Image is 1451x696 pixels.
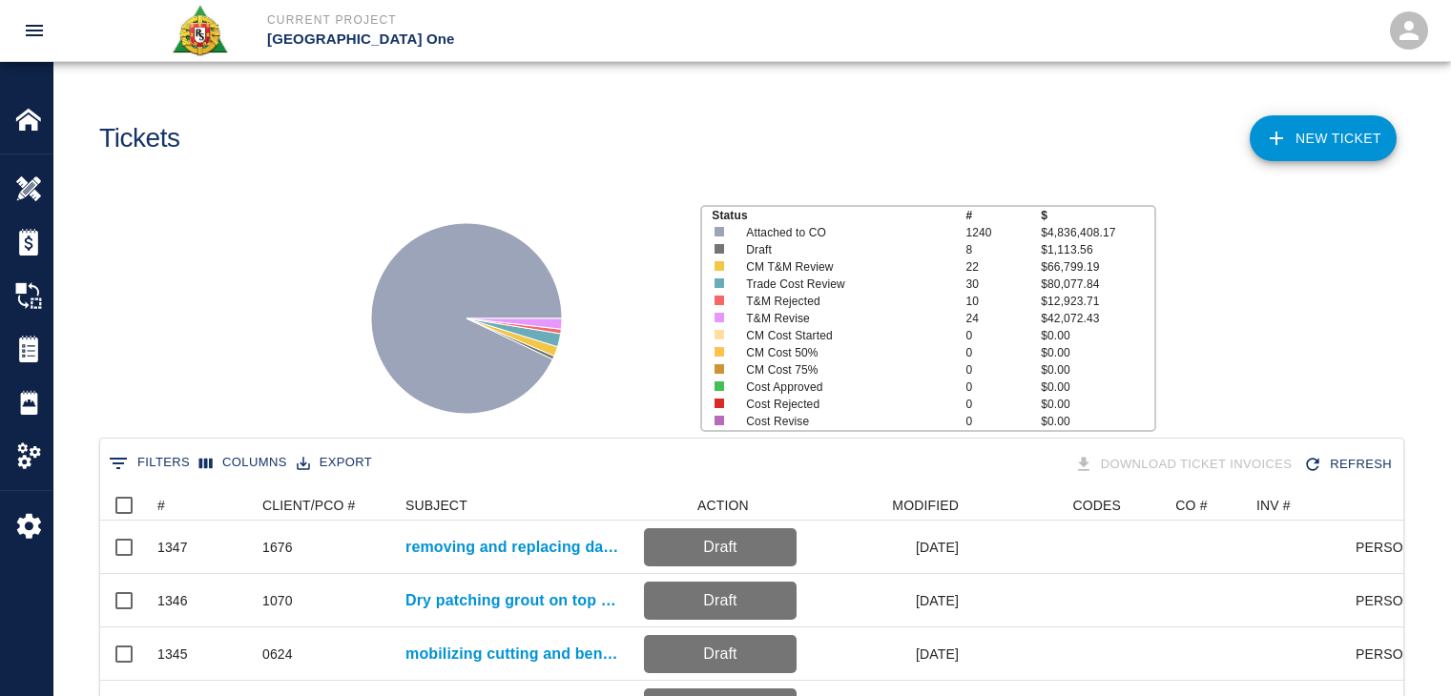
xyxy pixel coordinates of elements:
button: Show filters [104,448,195,479]
p: $0.00 [1041,379,1153,396]
p: 0 [965,379,1041,396]
div: CO # [1175,490,1207,521]
div: 1070 [262,591,293,610]
div: ACTION [634,490,806,521]
div: SUBJECT [405,490,467,521]
p: 0 [965,361,1041,379]
img: Roger & Sons Concrete [171,4,229,57]
button: Select columns [195,448,292,478]
p: Cost Approved [746,379,943,396]
a: removing and replacing damaged Styrofoam East Pier Level #2 Gate #2 [405,536,625,559]
p: 0 [965,344,1041,361]
p: T&M Revise [746,310,943,327]
div: ACTION [697,490,749,521]
p: 8 [965,241,1041,258]
a: mobilizing cutting and bending rebar for gate #12 stairway leave out infill level #2.5 level #3 a... [405,643,625,665]
div: [DATE] [806,574,968,627]
p: Draft [652,589,789,612]
p: [GEOGRAPHIC_DATA] One [267,29,829,51]
button: Export [292,448,377,478]
p: Cost Rejected [746,396,943,413]
p: CM Cost 50% [746,344,943,361]
div: INV # [1247,490,1357,521]
p: Attached to CO [746,224,943,241]
p: 10 [965,293,1041,310]
p: $80,077.84 [1041,276,1153,293]
p: $0.00 [1041,344,1153,361]
div: CODES [1072,490,1121,521]
p: CM Cost 75% [746,361,943,379]
p: # [965,207,1041,224]
p: 0 [965,396,1041,413]
div: CLIENT/PCO # [262,490,356,521]
p: 22 [965,258,1041,276]
div: 1345 [157,645,188,664]
button: Refresh [1299,448,1399,481]
h1: Tickets [99,123,180,154]
div: 1676 [262,538,293,557]
a: Dry patching grout on top of beams getting man [DEMOGRAPHIC_DATA] man lift to 2nd floor and mater... [405,589,625,612]
iframe: Chat Widget [1356,604,1451,696]
p: Current Project [267,11,829,29]
p: 0 [965,327,1041,344]
div: CLIENT/PCO # [253,490,396,521]
div: MODIFIED [806,490,968,521]
div: 0624 [262,645,293,664]
p: Cost Revise [746,413,943,430]
div: MODIFIED [892,490,959,521]
p: Trade Cost Review [746,276,943,293]
p: Draft [652,536,789,559]
p: Draft [746,241,943,258]
div: SUBJECT [396,490,634,521]
p: $12,923.71 [1041,293,1153,310]
p: $42,072.43 [1041,310,1153,327]
p: $ [1041,207,1153,224]
p: $4,836,408.17 [1041,224,1153,241]
p: $0.00 [1041,361,1153,379]
div: INV # [1256,490,1291,521]
p: 1240 [965,224,1041,241]
div: CODES [968,490,1130,521]
a: NEW TICKET [1250,115,1397,161]
div: Tickets download in groups of 15 [1070,448,1300,481]
div: [DATE] [806,627,968,681]
p: $0.00 [1041,327,1153,344]
div: 1347 [157,538,188,557]
div: # [148,490,253,521]
p: 30 [965,276,1041,293]
p: $0.00 [1041,396,1153,413]
div: 1346 [157,591,188,610]
p: Status [712,207,965,224]
div: CO # [1130,490,1247,521]
div: Refresh the list [1299,448,1399,481]
p: $66,799.19 [1041,258,1153,276]
p: $0.00 [1041,413,1153,430]
p: 0 [965,413,1041,430]
p: Draft [652,643,789,665]
button: open drawer [11,8,57,53]
p: CM T&M Review [746,258,943,276]
p: 24 [965,310,1041,327]
div: # [157,490,165,521]
p: $1,113.56 [1041,241,1153,258]
div: [DATE] [806,521,968,574]
p: T&M Rejected [746,293,943,310]
p: CM Cost Started [746,327,943,344]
